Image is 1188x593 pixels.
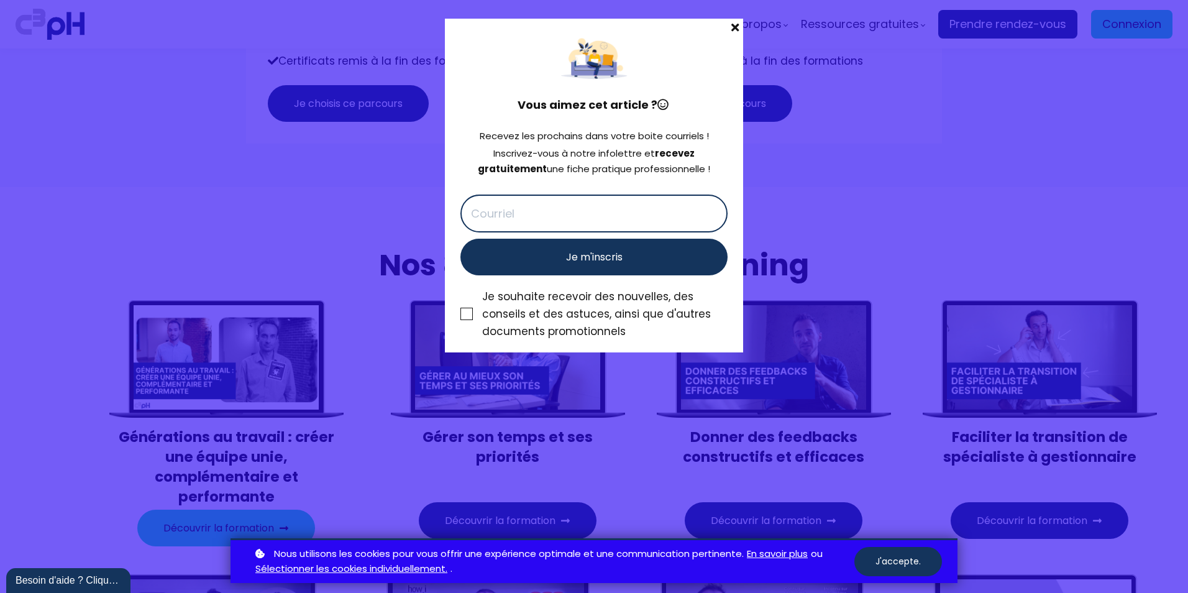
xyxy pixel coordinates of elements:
input: Courriel [460,195,728,232]
a: En savoir plus [747,546,808,562]
iframe: chat widget [6,566,133,593]
strong: gratuitement [478,162,547,175]
div: Recevez les prochains dans votre boite courriels ! [460,129,728,144]
button: J'accepte. [854,547,942,576]
span: Nous utilisons les cookies pour vous offrir une expérience optimale et une communication pertinente. [274,546,744,562]
h4: Vous aimez cet article ? [460,96,728,114]
p: ou . [252,546,854,577]
span: Je m'inscris [566,249,623,265]
div: Inscrivez-vous à notre infolettre et une fiche pratique professionnelle ! [460,146,728,177]
strong: recevez [655,147,695,160]
a: Sélectionner les cookies individuellement. [255,561,447,577]
div: Je souhaite recevoir des nouvelles, des conseils et des astuces, ainsi que d'autres documents pro... [482,288,728,340]
button: Je m'inscris [460,239,728,275]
